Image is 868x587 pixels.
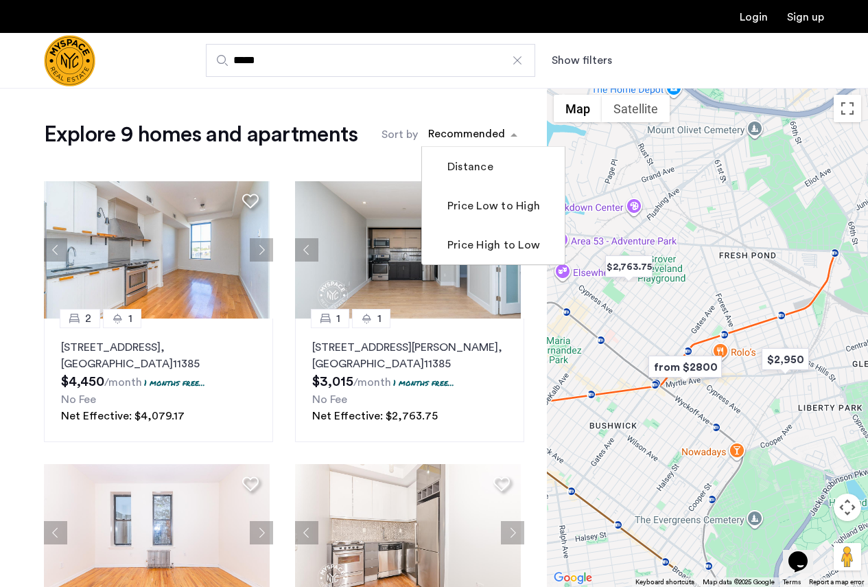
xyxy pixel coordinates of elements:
[600,251,658,282] div: $2,763.75
[44,35,95,87] img: logo
[783,532,827,573] iframe: chat widget
[445,198,540,214] label: Price Low to High
[295,521,318,544] button: Previous apartment
[834,95,861,122] button: Toggle fullscreen view
[44,521,67,544] button: Previous apartment
[44,319,273,442] a: 21[STREET_ADDRESS], [GEOGRAPHIC_DATA]113851 months free...No FeeNet Effective: $4,079.17
[740,12,768,23] a: Login
[393,377,454,389] p: 1 months free...
[809,577,864,587] a: Report a map error
[312,394,347,405] span: No Fee
[44,238,67,262] button: Previous apartment
[61,411,185,422] span: Net Effective: $4,079.17
[382,126,418,143] label: Sort by
[377,310,382,327] span: 1
[783,577,801,587] a: Terms (opens in new tab)
[312,339,507,372] p: [STREET_ADDRESS][PERSON_NAME] 11385
[602,95,670,122] button: Show satellite imagery
[312,375,353,389] span: $3,015
[61,339,256,372] p: [STREET_ADDRESS] 11385
[834,543,861,571] button: Drag Pegman onto the map to open Street View
[206,44,535,77] input: Apartment Search
[554,95,602,122] button: Show street map
[703,579,775,586] span: Map data ©2025 Google
[353,377,391,388] sub: /month
[250,521,273,544] button: Next apartment
[445,159,493,175] label: Distance
[295,238,318,262] button: Previous apartment
[834,494,861,521] button: Map camera controls
[643,352,727,382] div: from $2800
[787,12,824,23] a: Registration
[635,577,694,587] button: Keyboard shortcuts
[426,126,505,146] div: Recommended
[552,52,612,69] button: Show or hide filters
[295,319,524,442] a: 11[STREET_ADDRESS][PERSON_NAME], [GEOGRAPHIC_DATA]113851 months free...No FeeNet Effective: $2,76...
[501,521,524,544] button: Next apartment
[61,375,104,389] span: $4,450
[421,146,565,265] ng-dropdown-panel: Options list
[85,310,91,327] span: 2
[44,181,270,319] img: 1997_638221932737223082.jpeg
[144,377,205,389] p: 1 months free...
[550,569,596,587] img: Google
[128,310,132,327] span: 1
[104,377,142,388] sub: /month
[336,310,340,327] span: 1
[756,344,814,375] div: $2,950
[312,411,438,422] span: Net Effective: $2,763.75
[550,569,596,587] a: Open this area in Google Maps (opens a new window)
[445,237,540,253] label: Price High to Low
[44,121,357,148] h1: Explore 9 homes and apartments
[61,394,96,405] span: No Fee
[250,238,273,262] button: Next apartment
[295,181,521,319] img: 1996_638385349928438804.png
[421,122,524,147] ng-select: sort-apartment
[44,35,95,87] a: Cazamio Logo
